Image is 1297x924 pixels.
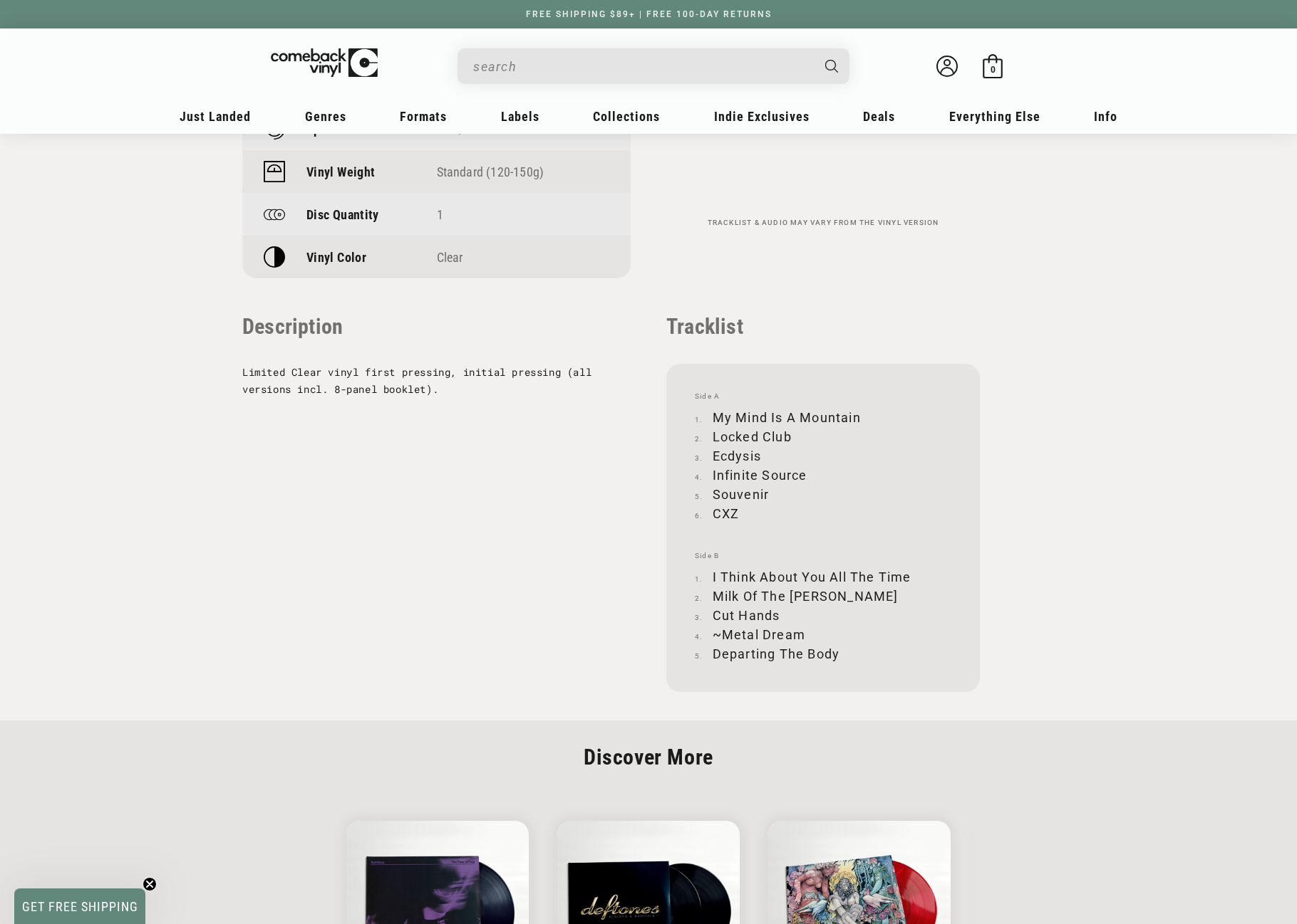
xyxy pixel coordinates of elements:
[501,109,539,124] span: Labels
[695,567,951,587] li: I Think About You All The Time
[695,466,951,485] li: Infinite Source
[22,899,138,914] span: GET FREE SHIPPING
[306,164,375,179] p: Vinyl Weight
[991,64,996,75] span: 0
[242,314,631,339] p: Description
[666,219,980,227] p: Tracklist & audio may vary from the vinyl version
[458,48,849,84] div: Search
[695,446,951,466] li: Ecdysis
[695,644,951,663] li: Departing The Body
[593,109,660,124] span: Collections
[306,250,366,265] p: Vinyl Color
[695,606,951,625] li: Cut Hands
[695,427,951,446] li: Locked Club
[473,52,811,81] input: When autocomplete results are available use up and down arrows to review and enter to select
[949,109,1040,124] span: Everything Else
[242,365,591,396] span: Limited Clear vinyl first pressing, initial pressing (all versions incl. 8-panel booklet).
[714,109,810,124] span: Indie Exclusives
[695,552,951,560] span: Side B
[695,485,951,504] li: Souvenir
[305,109,346,124] span: Genres
[437,207,443,222] span: 1
[437,164,544,179] a: Standard (120-150g)
[512,9,786,19] a: FREE SHIPPING $89+ | FREE 100-DAY RETURNS
[180,109,251,124] span: Just Landed
[695,587,951,606] li: Milk Of The [PERSON_NAME]
[1094,109,1117,124] span: Info
[143,877,157,891] button: Close teaser
[400,109,447,124] span: Formats
[863,109,895,124] span: Deals
[813,48,852,84] button: Search
[14,888,145,924] div: GET FREE SHIPPINGClose teaser
[437,250,463,265] span: Clear
[666,314,980,339] p: Tracklist
[306,207,379,222] p: Disc Quantity
[695,625,951,644] li: ~Metal Dream
[695,408,951,427] li: My Mind Is A Mountain
[695,504,951,523] li: CXZ
[695,392,951,401] span: Side A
